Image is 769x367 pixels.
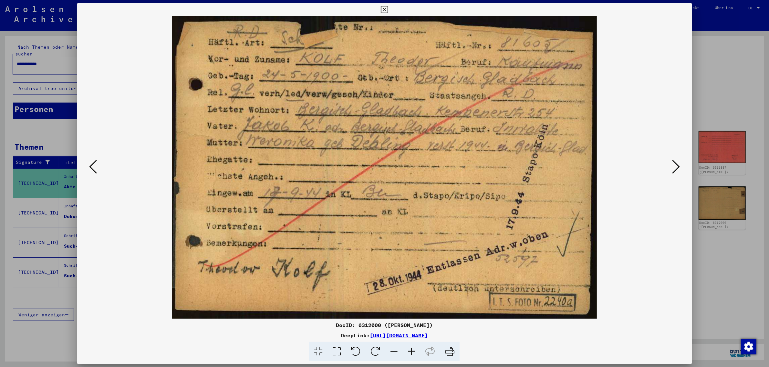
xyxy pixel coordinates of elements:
a: [URL][DOMAIN_NAME] [370,332,428,339]
img: Zustimmung ändern [741,339,756,354]
div: DocID: 6312000 ([PERSON_NAME]) [77,321,692,329]
div: DeepLink: [77,332,692,339]
div: Zustimmung ändern [741,339,756,354]
img: 001.jpg [99,16,670,319]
